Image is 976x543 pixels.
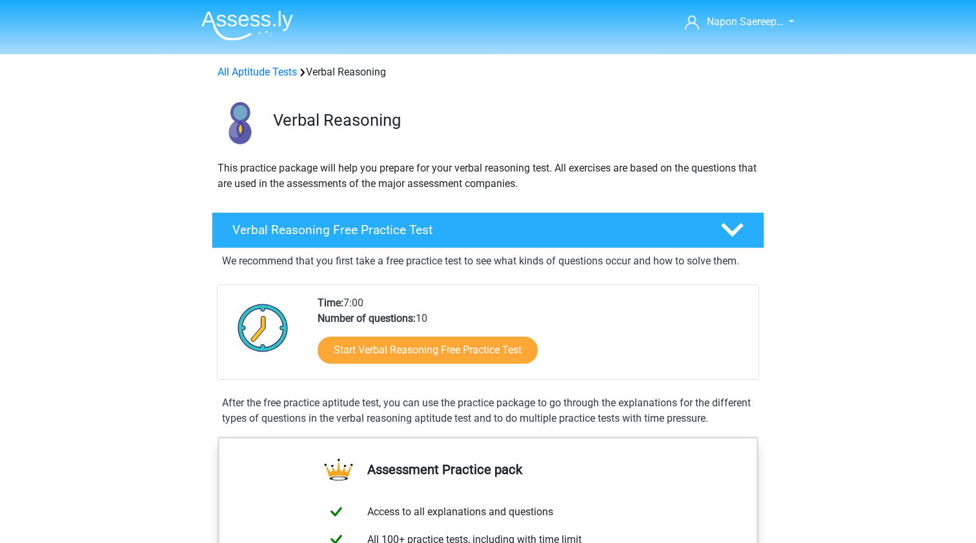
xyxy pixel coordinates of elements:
[230,295,296,360] img: Clock
[212,95,267,150] img: verbal reasoning
[680,14,785,30] a: Napon Saereep…
[207,212,769,248] a: Verbal Reasoning Free Practice Test
[318,297,343,309] b: Time:
[201,10,293,41] img: Assessly
[308,295,758,379] div: 7:00 10
[218,161,758,192] p: This practice package will help you prepare for your verbal reasoning test. All exercises are bas...
[707,15,784,28] span: Napon Saereep…
[212,64,764,80] div: Verbal Reasoning
[273,110,754,130] h3: Verbal Reasoning
[232,222,700,237] h4: Verbal Reasoning Free Practice Test
[318,337,538,364] a: Start Verbal Reasoning Free Practice Test
[318,312,416,324] b: Number of questions:
[222,253,754,269] p: We recommend that you first take a free practice test to see what kinds of questions occur and ho...
[217,395,759,426] div: After the free practice aptitude test, you can use the practice package to go through the explana...
[218,66,297,78] a: All Aptitude Tests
